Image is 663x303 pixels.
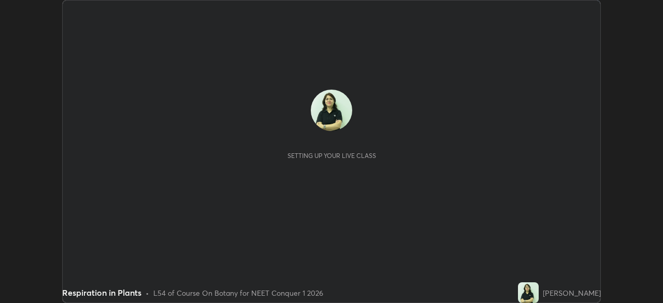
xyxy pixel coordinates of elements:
div: [PERSON_NAME] [543,287,601,298]
div: Setting up your live class [287,152,376,160]
div: L54 of Course On Botany for NEET Conquer 1 2026 [153,287,323,298]
img: b717d25577f447d5b7b8baad72da35ae.jpg [311,90,352,131]
div: Respiration in Plants [62,286,141,299]
div: • [146,287,149,298]
img: b717d25577f447d5b7b8baad72da35ae.jpg [518,282,539,303]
